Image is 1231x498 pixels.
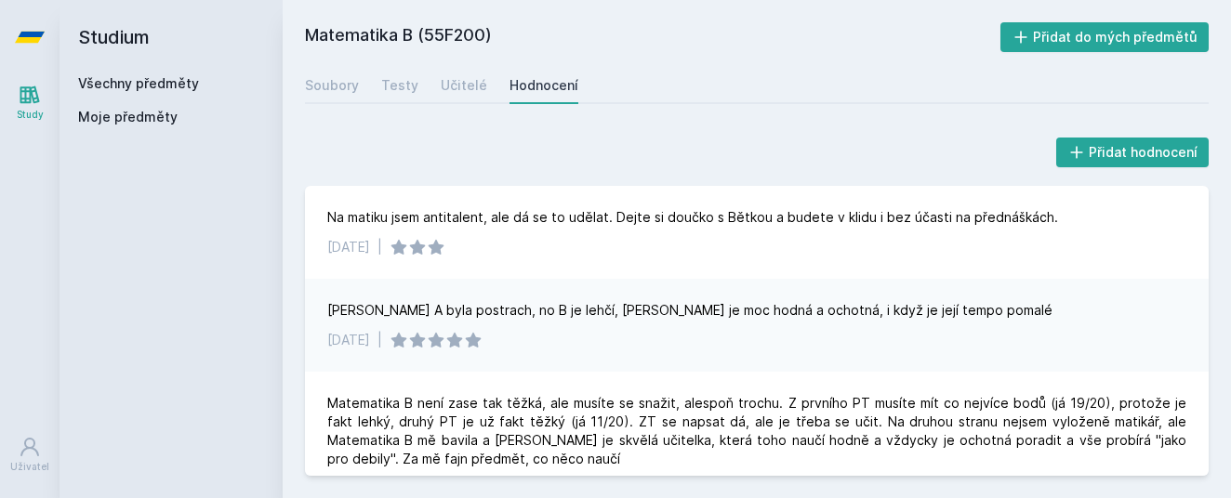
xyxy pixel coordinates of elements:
[305,76,359,95] div: Soubory
[1056,138,1210,167] button: Přidat hodnocení
[381,67,418,104] a: Testy
[4,74,56,131] a: Study
[327,301,1052,320] div: [PERSON_NAME] A byla postrach, no B je lehčí, [PERSON_NAME] je moc hodná a ochotná, i když je jej...
[377,238,382,256] div: |
[510,76,578,95] div: Hodnocení
[305,67,359,104] a: Soubory
[10,460,49,474] div: Uživatel
[327,238,370,256] div: [DATE]
[327,208,1058,227] div: Na matiku jsem antitalent, ale dá se to udělat. Dejte si doučko s Bětkou a budete v klidu i bez ú...
[381,76,418,95] div: Testy
[78,75,199,91] a: Všechny předměty
[1000,22,1210,52] button: Přidat do mých předmětů
[441,76,487,95] div: Učitelé
[377,331,382,349] div: |
[327,394,1186,468] div: Matematika B není zase tak těžká, ale musíte se snažit, alespoň trochu. Z prvního PT musíte mít c...
[4,426,56,483] a: Uživatel
[305,22,1000,52] h2: Matematika B (55F200)
[510,67,578,104] a: Hodnocení
[78,108,178,126] span: Moje předměty
[17,108,44,122] div: Study
[441,67,487,104] a: Učitelé
[327,331,370,349] div: [DATE]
